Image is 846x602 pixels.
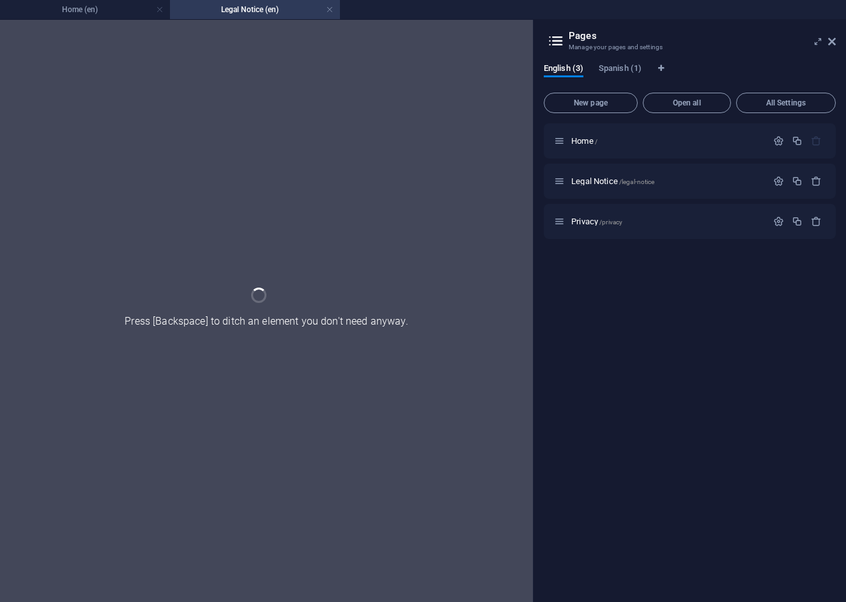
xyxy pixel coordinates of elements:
[792,216,803,227] div: Duplicate
[544,93,638,113] button: New page
[811,135,822,146] div: The startpage cannot be deleted
[595,138,597,145] span: /
[544,61,583,79] span: English (3)
[773,216,784,227] div: Settings
[569,42,810,53] h3: Manage your pages and settings
[599,219,622,226] span: /privacy
[792,135,803,146] div: Duplicate
[569,30,836,42] h2: Pages
[567,177,767,185] div: Legal Notice/legal-notice
[643,93,731,113] button: Open all
[571,176,654,186] span: Click to open page
[544,63,836,88] div: Language Tabs
[599,61,642,79] span: Spanish (1)
[619,178,655,185] span: /legal-notice
[571,217,622,226] span: Click to open page
[792,176,803,187] div: Duplicate
[567,217,767,226] div: Privacy/privacy
[736,93,836,113] button: All Settings
[571,136,597,146] span: Click to open page
[773,135,784,146] div: Settings
[567,137,767,145] div: Home/
[811,176,822,187] div: Remove
[742,99,830,107] span: All Settings
[170,3,340,17] h4: Legal Notice (en)
[649,99,725,107] span: Open all
[811,216,822,227] div: Remove
[550,99,632,107] span: New page
[773,176,784,187] div: Settings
